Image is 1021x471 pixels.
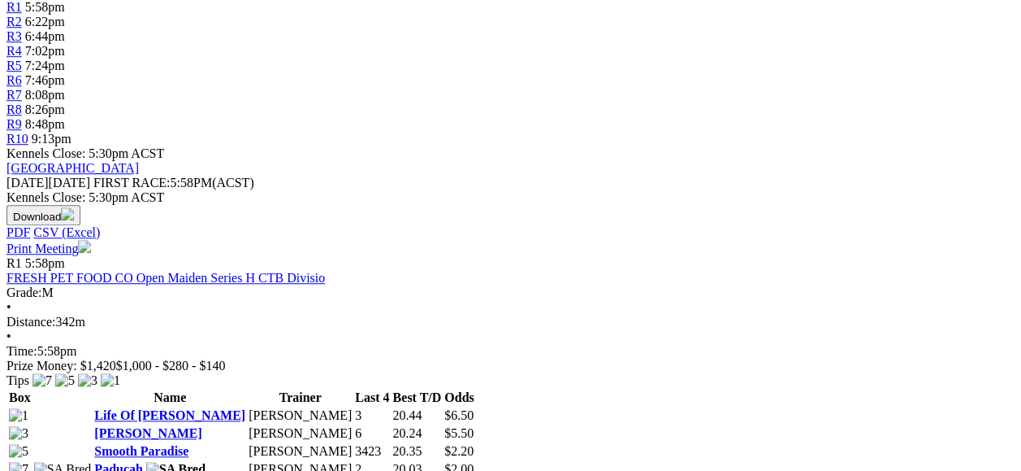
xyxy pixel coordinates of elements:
[444,408,474,422] span: $6.50
[6,256,22,270] span: R1
[25,73,65,87] span: 7:46pm
[25,59,65,72] span: 7:24pm
[6,15,22,28] a: R2
[248,408,353,424] td: [PERSON_NAME]
[6,102,22,116] a: R8
[9,426,28,441] img: 3
[354,390,390,406] th: Last 4
[6,73,22,87] a: R6
[25,256,65,270] span: 5:58pm
[6,225,1015,240] div: Download
[6,329,11,343] span: •
[93,390,246,406] th: Name
[25,44,65,58] span: 7:02pm
[9,408,28,423] img: 1
[6,286,1015,300] div: M
[354,408,390,424] td: 3
[6,176,90,190] span: [DATE]
[444,426,474,440] span: $5.50
[6,286,42,299] span: Grade:
[6,242,91,255] a: Print Meeting
[61,207,74,220] img: download.svg
[6,315,55,329] span: Distance:
[444,444,474,458] span: $2.20
[6,44,22,58] a: R4
[6,300,11,314] span: •
[94,426,201,440] a: [PERSON_NAME]
[392,390,442,406] th: Best T/D
[6,344,37,358] span: Time:
[78,240,91,253] img: printer.svg
[25,15,65,28] span: 6:22pm
[354,425,390,442] td: 6
[6,271,325,285] a: FRESH PET FOOD CO Open Maiden Series H CTB Divisio
[6,315,1015,329] div: 342m
[25,88,65,102] span: 8:08pm
[32,132,71,146] span: 9:13pm
[6,88,22,102] a: R7
[6,59,22,72] a: R5
[94,444,188,458] a: Smooth Paradise
[25,117,65,131] span: 8:48pm
[248,390,353,406] th: Trainer
[78,373,97,388] img: 3
[392,408,442,424] td: 20.44
[6,373,29,387] span: Tips
[116,359,226,373] span: $1,000 - $280 - $140
[6,344,1015,359] div: 5:58pm
[9,444,28,459] img: 5
[443,390,474,406] th: Odds
[32,373,52,388] img: 7
[25,29,65,43] span: 6:44pm
[94,408,245,422] a: Life Of [PERSON_NAME]
[6,146,164,160] span: Kennels Close: 5:30pm ACST
[6,190,1015,205] div: Kennels Close: 5:30pm ACST
[93,176,254,190] span: 5:58PM(ACST)
[6,132,28,146] a: R10
[392,443,442,460] td: 20.35
[6,117,22,131] a: R9
[93,176,170,190] span: FIRST RACE:
[6,176,49,190] span: [DATE]
[6,205,80,225] button: Download
[354,443,390,460] td: 3423
[33,225,100,239] a: CSV (Excel)
[248,425,353,442] td: [PERSON_NAME]
[9,390,31,404] span: Box
[101,373,120,388] img: 1
[6,225,30,239] a: PDF
[6,359,1015,373] div: Prize Money: $1,420
[6,29,22,43] a: R3
[392,425,442,442] td: 20.24
[55,373,75,388] img: 5
[248,443,353,460] td: [PERSON_NAME]
[25,102,65,116] span: 8:26pm
[6,161,139,175] a: [GEOGRAPHIC_DATA]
